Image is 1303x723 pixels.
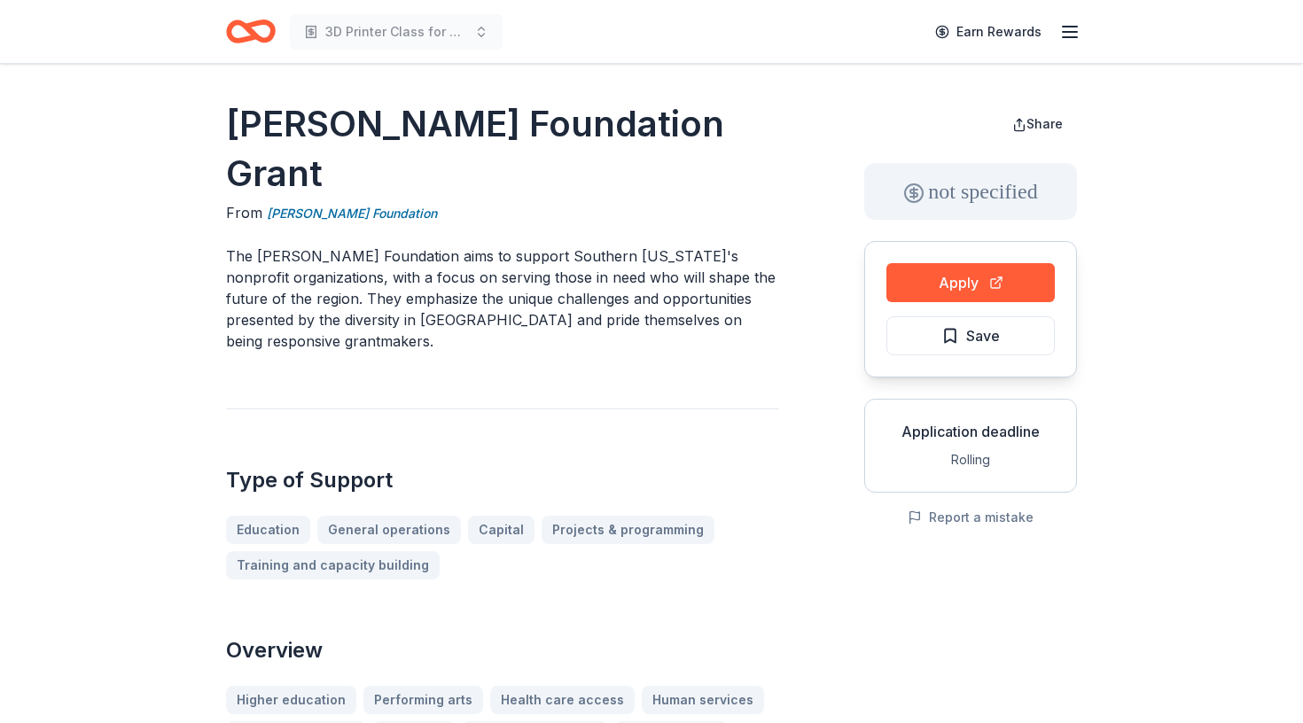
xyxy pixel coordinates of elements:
a: Education [226,516,310,544]
button: 3D Printer Class for Elementary and High School [290,14,503,50]
a: [PERSON_NAME] Foundation [267,203,437,224]
a: Training and capacity building [226,551,440,579]
h1: [PERSON_NAME] Foundation Grant [226,99,779,198]
button: Apply [886,263,1055,302]
div: From [226,202,779,224]
button: Report a mistake [908,507,1034,528]
a: Projects & programming [542,516,714,544]
h2: Type of Support [226,466,779,494]
div: not specified [864,163,1077,220]
a: Home [226,11,276,52]
span: Share [1026,116,1063,131]
button: Save [886,316,1055,355]
span: Save [966,324,1000,347]
div: Rolling [879,449,1062,470]
span: 3D Printer Class for Elementary and High School [325,21,467,43]
h2: Overview [226,636,779,665]
p: The [PERSON_NAME] Foundation aims to support Southern [US_STATE]'s nonprofit organizations, with ... [226,245,779,352]
a: Capital [468,516,534,544]
button: Share [998,106,1077,142]
a: General operations [317,516,461,544]
a: Earn Rewards [925,16,1052,48]
div: Application deadline [879,421,1062,442]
